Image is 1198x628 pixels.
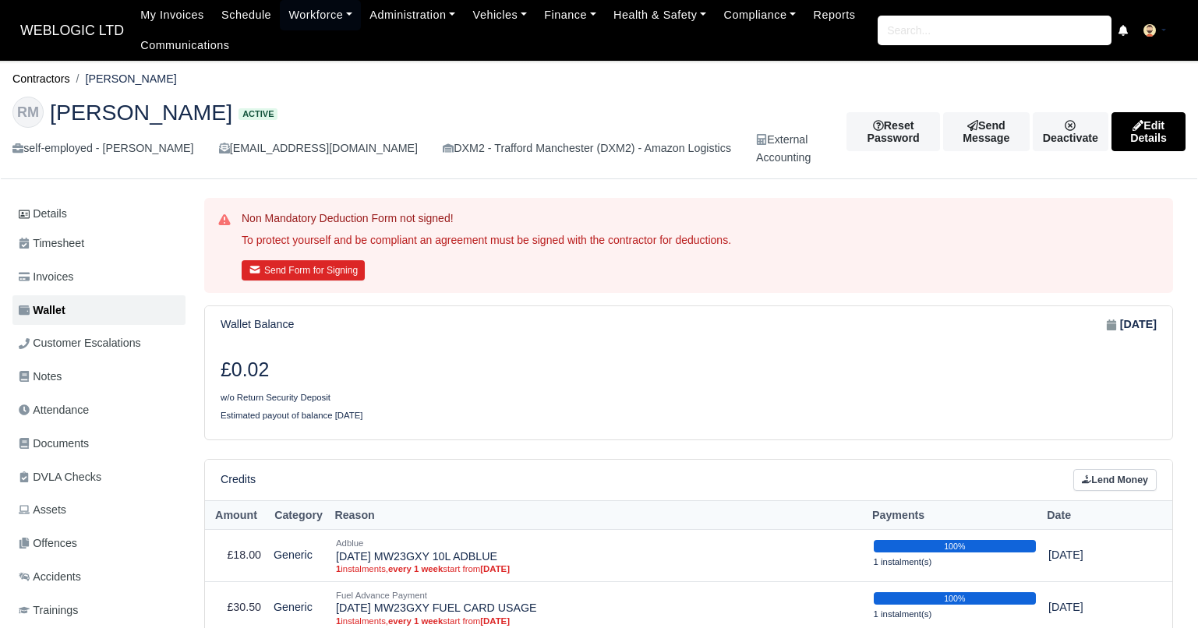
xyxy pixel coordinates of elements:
[19,235,84,252] span: Timesheet
[1120,316,1157,333] strong: [DATE]
[12,395,186,425] a: Attendance
[330,529,868,581] td: [DATE] MW23GXY 10L ADBLUE
[874,557,932,566] small: 1 instalment(s)
[443,139,731,157] div: DXM2 - Trafford Manchester (DXM2) - Amazon Logistics
[221,411,363,420] small: Estimated payout of balance [DATE]
[1073,469,1157,492] a: Lend Money
[12,15,132,46] span: WEBLOGIC LTD
[19,368,62,386] span: Notes
[19,401,89,419] span: Attendance
[19,535,77,552] span: Offences
[756,131,811,167] div: External Accounting
[1042,501,1143,530] th: Date
[12,495,186,525] a: Assets
[19,568,81,586] span: Accidents
[878,16,1111,45] input: Search...
[221,393,330,402] small: w/o Return Security Deposit
[70,70,177,88] li: [PERSON_NAME]
[1033,112,1108,151] a: Deactivate
[336,616,861,626] small: instalments, start from
[388,564,443,573] strong: every 1 week
[19,602,78,619] span: Trainings
[12,328,186,358] a: Customer Escalations
[219,139,418,157] div: [EMAIL_ADDRESS][DOMAIN_NAME]
[12,295,186,326] a: Wallet
[242,232,731,248] p: To protect yourself and be compliant an agreement must be signed with the contractor for deductions.
[12,199,186,228] a: Details
[336,616,341,626] strong: 1
[12,72,70,85] a: Contractors
[388,616,443,626] strong: every 1 week
[12,462,186,492] a: DVLA Checks
[12,262,186,292] a: Invoices
[336,564,341,573] strong: 1
[336,591,427,600] small: Fuel Advance Payment
[874,540,1036,552] div: 100%
[205,529,267,581] td: £18.00
[19,468,101,486] span: DVLA Checks
[12,429,186,459] a: Documents
[19,501,66,519] span: Assets
[12,16,132,46] a: WEBLOGIC LTD
[480,564,510,573] strong: [DATE]
[242,210,731,226] h3: Non Mandatory Deduction Form not signed!
[1111,112,1186,151] a: Edit Details
[19,334,141,352] span: Customer Escalations
[132,30,239,61] a: Communications
[239,108,277,120] span: Active
[943,112,1030,151] a: Send Message
[336,563,861,574] small: instalments, start from
[267,501,330,530] th: Category
[12,228,186,259] a: Timesheet
[874,592,1036,605] div: 100%
[330,501,868,530] th: Reason
[221,318,294,331] h6: Wallet Balance
[19,268,73,286] span: Invoices
[846,112,939,151] button: Reset Password
[12,139,194,157] div: self-employed - [PERSON_NAME]
[12,362,186,392] a: Notes
[874,609,932,619] small: 1 instalment(s)
[12,595,186,626] a: Trainings
[868,501,1042,530] th: Payments
[480,616,510,626] strong: [DATE]
[205,501,267,530] th: Amount
[1,84,1197,180] div: Ryan Thomas Marsden
[221,473,256,486] h6: Credits
[242,260,365,280] button: Send Form for Signing
[12,528,186,559] a: Offences
[336,538,363,548] small: Adblue
[12,562,186,592] a: Accidents
[267,529,330,581] td: Generic
[50,101,232,123] span: [PERSON_NAME]
[12,97,44,128] div: RM
[19,435,89,453] span: Documents
[19,302,65,319] span: Wallet
[221,358,677,382] h3: £0.02
[1042,529,1143,581] td: [DATE]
